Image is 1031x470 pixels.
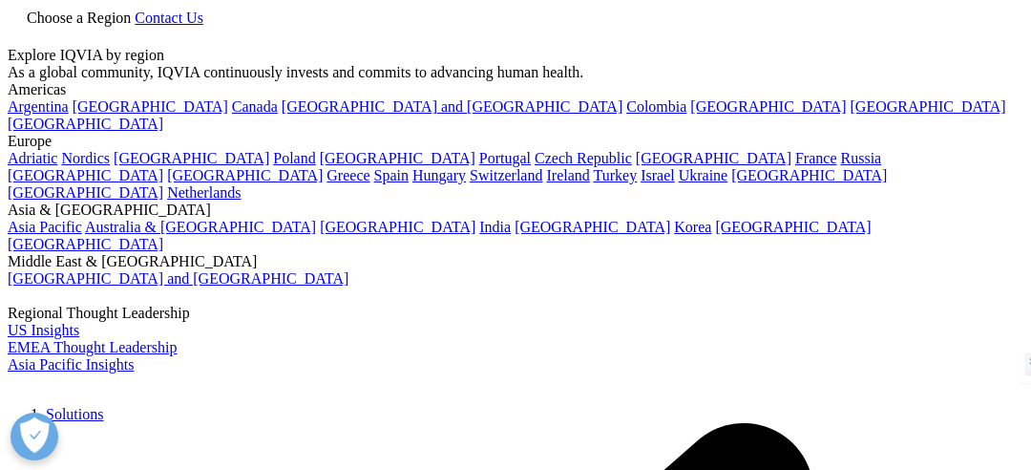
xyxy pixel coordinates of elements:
[320,150,475,166] a: [GEOGRAPHIC_DATA]
[11,413,58,460] button: Open Preferences
[8,81,1023,98] div: Americas
[114,150,269,166] a: [GEOGRAPHIC_DATA]
[636,150,791,166] a: [GEOGRAPHIC_DATA]
[731,167,887,183] a: [GEOGRAPHIC_DATA]
[8,339,177,355] a: EMEA Thought Leadership
[46,406,103,422] a: Solutions
[8,253,1023,270] div: Middle East & [GEOGRAPHIC_DATA]
[8,116,163,132] a: [GEOGRAPHIC_DATA]
[851,98,1006,115] a: [GEOGRAPHIC_DATA]
[795,150,837,166] a: France
[326,167,369,183] a: Greece
[641,167,675,183] a: Israel
[841,150,882,166] a: Russia
[8,202,1023,219] div: Asia & [GEOGRAPHIC_DATA]
[8,47,1023,64] div: Explore IQVIA by region
[320,219,475,235] a: [GEOGRAPHIC_DATA]
[515,219,670,235] a: [GEOGRAPHIC_DATA]
[167,167,323,183] a: [GEOGRAPHIC_DATA]
[8,236,163,252] a: [GEOGRAPHIC_DATA]
[8,133,1023,150] div: Europe
[282,98,622,115] a: [GEOGRAPHIC_DATA] and [GEOGRAPHIC_DATA]
[273,150,315,166] a: Poland
[715,219,871,235] a: [GEOGRAPHIC_DATA]
[167,184,241,201] a: Netherlands
[8,167,163,183] a: [GEOGRAPHIC_DATA]
[27,10,131,26] span: Choose a Region
[412,167,466,183] a: Hungary
[470,167,542,183] a: Switzerland
[374,167,409,183] a: Spain
[626,98,686,115] a: Colombia
[8,305,1023,322] div: Regional Thought Leadership
[232,98,278,115] a: Canada
[135,10,203,26] a: Contact Us
[73,98,228,115] a: [GEOGRAPHIC_DATA]
[679,167,728,183] a: Ukraine
[8,356,134,373] a: Asia Pacific Insights
[674,219,711,235] a: Korea
[546,167,589,183] a: Ireland
[8,64,1023,81] div: As a global community, IQVIA continuously invests and commits to advancing human health.
[690,98,846,115] a: [GEOGRAPHIC_DATA]
[594,167,638,183] a: Turkey
[479,219,511,235] a: India
[8,219,82,235] a: Asia Pacific
[8,322,79,338] a: US Insights
[8,270,348,287] a: [GEOGRAPHIC_DATA] and [GEOGRAPHIC_DATA]
[479,150,531,166] a: Portugal
[61,150,110,166] a: Nordics
[85,219,316,235] a: Australia & [GEOGRAPHIC_DATA]
[8,184,163,201] a: [GEOGRAPHIC_DATA]
[535,150,632,166] a: Czech Republic
[8,150,57,166] a: Adriatic
[8,98,69,115] a: Argentina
